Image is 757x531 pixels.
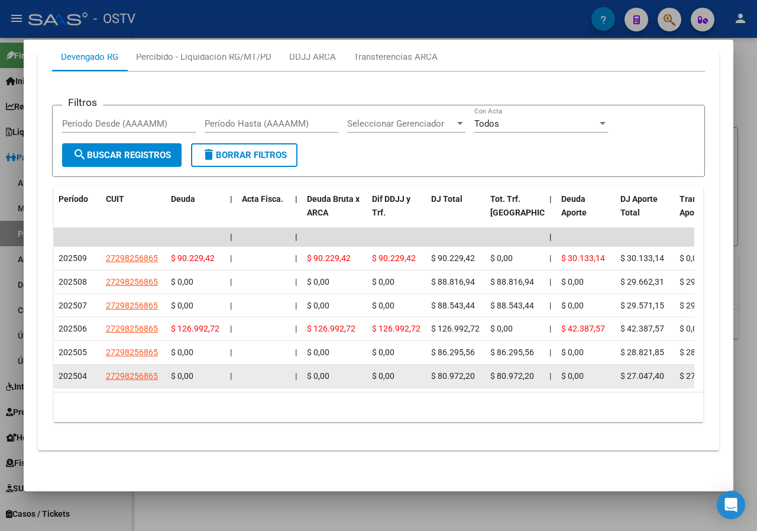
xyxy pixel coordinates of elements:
span: | [549,232,552,242]
span: | [549,371,551,381]
span: Borrar Filtros [202,150,287,160]
span: $ 29.571,15 [680,301,723,310]
span: $ 0,00 [307,347,329,357]
span: $ 126.992,72 [372,324,420,333]
span: 27298256865 [106,324,158,333]
datatable-header-cell: | [225,186,237,239]
span: 27298256865 [106,301,158,310]
span: Deuda Bruta x ARCA [307,194,360,217]
span: $ 28.821,85 [620,347,664,357]
datatable-header-cell: | [545,186,557,239]
span: $ 30.133,14 [561,253,605,263]
span: $ 0,00 [561,277,584,287]
div: Open Intercom Messenger [717,491,745,519]
span: | [230,277,232,287]
span: | [295,232,297,242]
span: | [230,253,232,263]
span: | [295,347,297,357]
span: $ 80.972,20 [431,371,475,381]
span: $ 0,00 [561,301,584,310]
span: $ 86.295,56 [490,347,534,357]
span: Buscar Registros [73,150,171,160]
datatable-header-cell: CUIT [101,186,166,239]
span: | [295,253,297,263]
span: $ 90.229,42 [307,253,351,263]
datatable-header-cell: | [290,186,302,239]
button: Buscar Registros [62,143,182,167]
span: $ 28.821,85 [680,347,723,357]
span: $ 0,00 [372,301,394,310]
datatable-header-cell: Deuda Bruta x ARCA [302,186,367,239]
span: CUIT [106,194,124,204]
span: $ 42.387,57 [620,324,664,333]
span: 27298256865 [106,371,158,381]
datatable-header-cell: Tot. Trf. Bruto [486,186,545,239]
datatable-header-cell: Período [54,186,101,239]
span: | [230,232,232,242]
datatable-header-cell: DJ Aporte Total [616,186,675,239]
span: $ 86.295,56 [431,347,475,357]
span: $ 0,00 [490,253,513,263]
span: | [230,324,232,333]
span: | [549,324,551,333]
span: 202504 [59,371,87,381]
span: 202506 [59,324,87,333]
span: Tot. Trf. [GEOGRAPHIC_DATA] [490,194,571,217]
span: $ 30.133,14 [620,253,664,263]
button: Borrar Filtros [191,143,297,167]
span: | [295,194,297,204]
span: $ 29.571,15 [620,301,664,310]
span: $ 0,00 [171,371,193,381]
span: | [549,301,551,310]
div: DDJJ ARCA [289,50,336,63]
span: $ 0,00 [372,277,394,287]
span: $ 29.662,31 [680,277,723,287]
span: $ 27.047,40 [680,371,723,381]
span: Dif DDJJ y Trf. [372,194,410,217]
span: | [549,347,551,357]
span: $ 0,00 [307,371,329,381]
span: $ 126.992,72 [307,324,355,333]
span: $ 88.816,94 [431,277,475,287]
span: $ 0,00 [561,347,584,357]
span: Acta Fisca. [242,194,283,204]
span: $ 0,00 [307,301,329,310]
span: $ 90.229,42 [372,253,416,263]
mat-icon: delete [202,147,216,162]
div: Percibido - Liquidación RG/MT/PD [136,50,271,63]
span: $ 90.229,42 [431,253,475,263]
span: $ 0,00 [171,301,193,310]
span: 202507 [59,301,87,310]
span: DJ Total [431,194,462,204]
span: $ 90.229,42 [171,253,215,263]
span: | [230,371,232,381]
datatable-header-cell: Transferido Aporte [675,186,734,239]
span: | [230,347,232,357]
span: Todos [474,118,499,129]
span: Deuda Aporte [561,194,587,217]
span: $ 0,00 [680,324,702,333]
h3: Filtros [62,96,103,109]
span: | [549,194,552,204]
span: $ 27.047,40 [620,371,664,381]
span: $ 0,00 [561,371,584,381]
span: Seleccionar Gerenciador [347,118,455,129]
div: Devengado RG [61,50,118,63]
span: $ 0,00 [171,277,193,287]
span: 27298256865 [106,253,158,263]
span: $ 88.816,94 [490,277,534,287]
span: 202509 [59,253,87,263]
span: 202508 [59,277,87,287]
span: $ 0,00 [171,347,193,357]
div: Transferencias ARCA [354,50,438,63]
mat-icon: search [73,147,87,162]
datatable-header-cell: Acta Fisca. [237,186,290,239]
span: $ 0,00 [372,347,394,357]
span: 27298256865 [106,347,158,357]
span: $ 0,00 [307,277,329,287]
span: DJ Aporte Total [620,194,658,217]
span: $ 0,00 [490,324,513,333]
span: $ 80.972,20 [490,371,534,381]
span: | [230,301,232,310]
datatable-header-cell: Dif DDJJ y Trf. [367,186,426,239]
